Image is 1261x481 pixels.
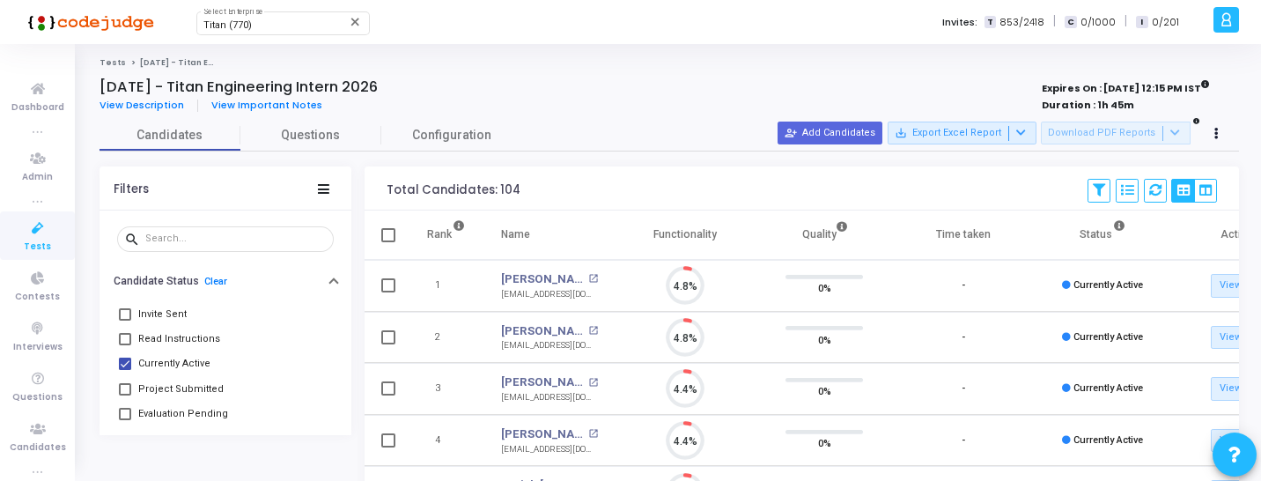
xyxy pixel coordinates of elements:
[22,170,53,185] span: Admin
[1042,77,1210,96] strong: Expires On : [DATE] 12:15 PM IST
[140,57,309,68] span: [DATE] - Titan Engineering Intern 2026
[138,353,210,374] span: Currently Active
[211,98,322,112] span: View Important Notes
[755,211,894,260] th: Quality
[999,15,1044,30] span: 853/2418
[501,288,598,301] div: [EMAIL_ADDRESS][DOMAIN_NAME]
[501,443,598,456] div: [EMAIL_ADDRESS][DOMAIN_NAME]
[501,270,584,288] a: [PERSON_NAME]
[409,211,483,260] th: Rank
[818,279,831,297] span: 0%
[15,290,60,305] span: Contests
[1125,12,1127,31] span: |
[409,415,483,467] td: 4
[100,78,378,96] h4: [DATE] - Titan Engineering Intern 2026
[588,326,598,336] mat-icon: open_in_new
[203,19,252,31] span: Titan (770)
[100,57,1239,69] nav: breadcrumb
[588,274,598,284] mat-icon: open_in_new
[138,304,187,325] span: Invite Sent
[11,100,64,115] span: Dashboard
[501,425,584,443] a: [PERSON_NAME]
[1073,331,1143,343] span: Currently Active
[778,122,882,144] button: Add Candidates
[114,275,199,288] h6: Candidate Status
[962,330,965,345] div: -
[10,440,66,455] span: Candidates
[1042,98,1134,112] strong: Duration : 1h 45m
[100,268,351,295] button: Candidate StatusClear
[114,182,149,196] div: Filters
[1073,382,1143,394] span: Currently Active
[124,231,145,247] mat-icon: search
[1053,12,1056,31] span: |
[387,183,520,197] div: Total Candidates: 104
[138,379,224,400] span: Project Submitted
[588,378,598,388] mat-icon: open_in_new
[12,390,63,405] span: Questions
[100,98,184,112] span: View Description
[138,329,220,350] span: Read Instructions
[1065,16,1076,29] span: C
[100,100,198,111] a: View Description
[24,240,51,255] span: Tests
[501,339,598,352] div: [EMAIL_ADDRESS][DOMAIN_NAME]
[1073,434,1143,446] span: Currently Active
[100,126,240,144] span: Candidates
[501,225,530,244] div: Name
[962,381,965,396] div: -
[138,403,228,425] span: Evaluation Pending
[888,122,1036,144] button: Export Excel Report
[1033,211,1172,260] th: Status
[588,429,598,439] mat-icon: open_in_new
[984,16,996,29] span: T
[409,260,483,312] td: 1
[1152,15,1179,30] span: 0/201
[818,330,831,348] span: 0%
[501,374,584,391] a: [PERSON_NAME]
[412,126,491,144] span: Configuration
[204,276,227,287] a: Clear
[501,391,598,404] div: [EMAIL_ADDRESS][DOMAIN_NAME]
[818,434,831,452] span: 0%
[409,312,483,364] td: 2
[100,57,126,68] a: Tests
[962,278,965,293] div: -
[936,225,991,244] div: Time taken
[1136,16,1147,29] span: I
[818,382,831,400] span: 0%
[1041,122,1191,144] button: Download PDF Reports
[616,211,755,260] th: Functionality
[145,233,327,244] input: Search...
[785,127,797,139] mat-icon: person_add_alt
[895,127,907,139] mat-icon: save_alt
[1171,179,1217,203] div: View Options
[409,363,483,415] td: 3
[1073,279,1143,291] span: Currently Active
[349,15,363,29] mat-icon: Clear
[962,433,965,448] div: -
[1080,15,1116,30] span: 0/1000
[501,322,584,340] a: [PERSON_NAME] [PERSON_NAME]
[198,100,336,111] a: View Important Notes
[13,340,63,355] span: Interviews
[22,4,154,40] img: logo
[942,15,977,30] label: Invites:
[240,126,381,144] span: Questions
